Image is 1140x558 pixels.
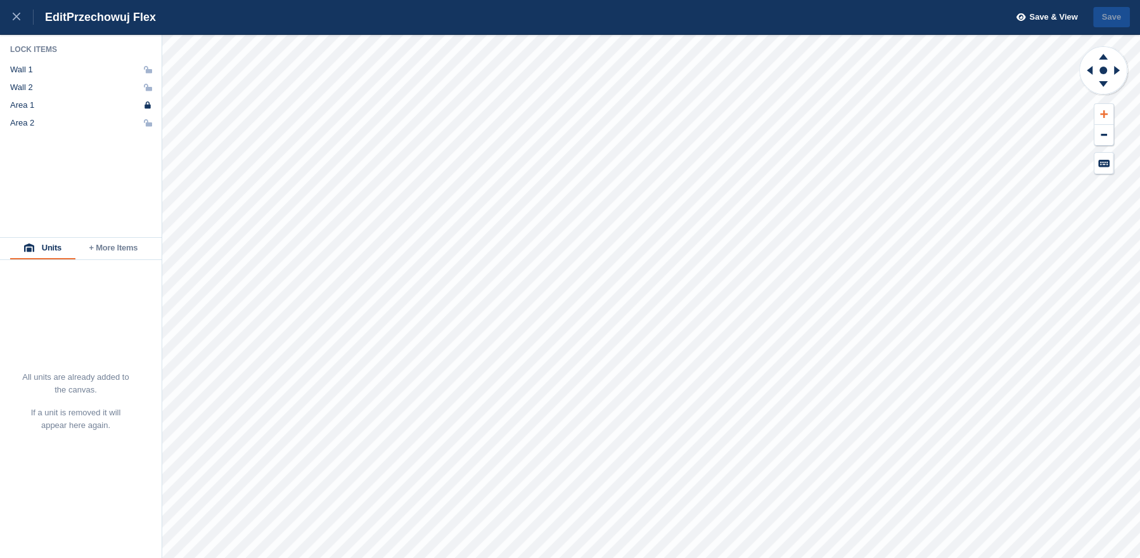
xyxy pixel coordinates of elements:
div: Area 1 [10,100,34,110]
button: Zoom In [1094,104,1113,125]
div: Lock Items [10,44,152,55]
button: Zoom Out [1094,125,1113,146]
div: Area 2 [10,118,34,128]
div: Wall 1 [10,65,33,75]
p: If a unit is removed it will appear here again. [22,406,130,432]
button: Save & View [1009,7,1078,28]
button: Units [10,238,75,259]
div: Edit Przechowuj Flex [34,10,156,25]
button: Save [1093,7,1130,28]
div: Wall 2 [10,82,33,93]
p: All units are already added to the canvas. [22,371,130,396]
button: Keyboard Shortcuts [1094,153,1113,174]
span: Save & View [1029,11,1077,23]
button: + More Items [75,238,151,259]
